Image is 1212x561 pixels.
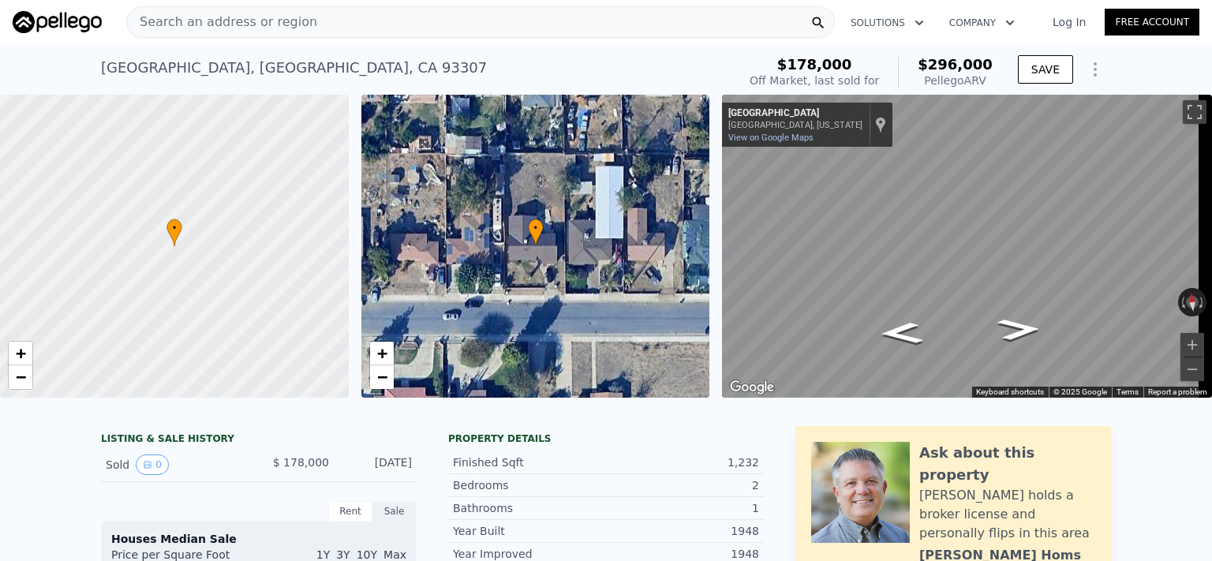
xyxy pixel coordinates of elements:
[111,531,406,547] div: Houses Median Sale
[273,456,329,469] span: $ 178,000
[1178,288,1187,316] button: Rotate counterclockwise
[453,454,606,470] div: Finished Sqft
[606,454,759,470] div: 1,232
[1079,54,1111,85] button: Show Options
[1180,333,1204,357] button: Zoom in
[728,107,862,120] div: [GEOGRAPHIC_DATA]
[13,11,102,33] img: Pellego
[979,313,1060,346] path: Go East, Hacienda Dr
[528,221,544,235] span: •
[376,367,387,387] span: −
[166,219,182,246] div: •
[370,342,394,365] a: Zoom in
[9,342,32,365] a: Zoom in
[937,9,1027,37] button: Company
[453,500,606,516] div: Bathrooms
[127,13,317,32] span: Search an address or region
[777,56,852,73] span: $178,000
[838,9,937,37] button: Solutions
[1053,387,1107,396] span: © 2025 Google
[722,95,1212,398] div: Street View
[528,219,544,246] div: •
[16,367,26,387] span: −
[9,365,32,389] a: Zoom out
[166,221,182,235] span: •
[136,454,169,475] button: View historical data
[1034,14,1105,30] a: Log In
[106,454,246,475] div: Sold
[728,120,862,130] div: [GEOGRAPHIC_DATA], [US_STATE]
[1199,288,1207,316] button: Rotate clockwise
[750,73,879,88] div: Off Market, last sold for
[919,486,1095,543] div: [PERSON_NAME] holds a broker license and personally flips in this area
[370,365,394,389] a: Zoom out
[722,95,1212,398] div: Map
[875,116,886,133] a: Show location on map
[919,442,1095,486] div: Ask about this property
[726,377,778,398] a: Open this area in Google Maps (opens a new window)
[1183,100,1206,124] button: Toggle fullscreen view
[448,432,764,445] div: Property details
[336,548,350,561] span: 3Y
[357,548,377,561] span: 10Y
[16,343,26,363] span: +
[726,377,778,398] img: Google
[918,73,993,88] div: Pellego ARV
[1148,387,1207,396] a: Report a problem
[606,500,759,516] div: 1
[606,477,759,493] div: 2
[1185,287,1200,316] button: Reset the view
[728,133,814,143] a: View on Google Maps
[1180,357,1204,381] button: Zoom out
[101,432,417,448] div: LISTING & SALE HISTORY
[328,501,372,522] div: Rent
[862,317,942,350] path: Go West, Hacienda Dr
[976,387,1044,398] button: Keyboard shortcuts
[1105,9,1199,36] a: Free Account
[342,454,412,475] div: [DATE]
[101,57,487,79] div: [GEOGRAPHIC_DATA] , [GEOGRAPHIC_DATA] , CA 93307
[372,501,417,522] div: Sale
[316,548,330,561] span: 1Y
[376,343,387,363] span: +
[1018,55,1073,84] button: SAVE
[1117,387,1139,396] a: Terms (opens in new tab)
[606,523,759,539] div: 1948
[453,477,606,493] div: Bedrooms
[918,56,993,73] span: $296,000
[453,523,606,539] div: Year Built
